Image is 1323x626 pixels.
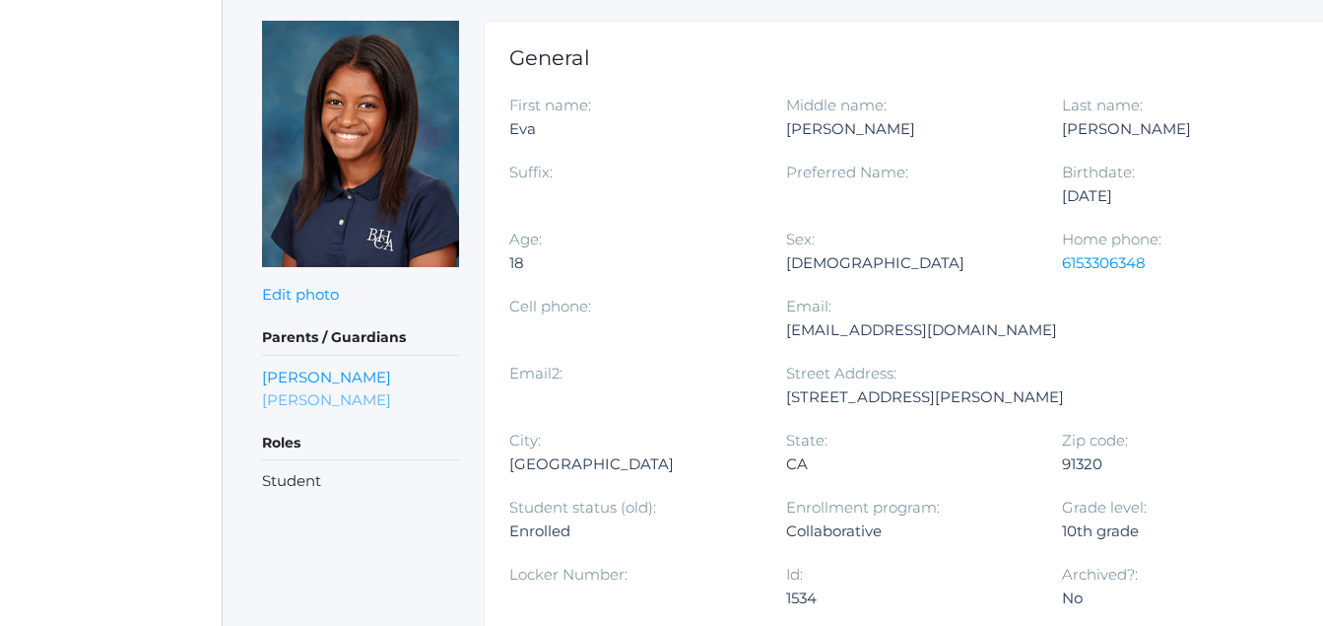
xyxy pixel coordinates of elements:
[786,452,1033,476] div: CA
[1062,452,1309,476] div: 91320
[509,163,553,181] label: Suffix:
[509,364,562,383] label: Email2:
[786,520,1033,543] div: Collaborative
[1062,587,1309,610] div: No
[1062,431,1128,450] label: Zip code:
[1062,96,1143,114] label: Last name:
[786,565,803,584] label: Id:
[786,431,827,450] label: State:
[786,297,831,315] label: Email:
[786,364,896,383] label: Street Address:
[1062,520,1309,543] div: 10th grade
[509,498,656,517] label: Student status (old):
[262,321,459,355] h5: Parents / Guardians
[509,297,591,315] label: Cell phone:
[786,163,908,181] label: Preferred Name:
[262,388,391,411] a: [PERSON_NAME]
[262,427,459,460] h5: Roles
[262,470,459,493] li: Student
[509,96,591,114] label: First name:
[1062,230,1161,248] label: Home phone:
[786,96,887,114] label: Middle name:
[509,520,757,543] div: Enrolled
[786,318,1057,342] div: [EMAIL_ADDRESS][DOMAIN_NAME]
[1062,253,1146,272] a: 6153306348
[509,117,757,141] div: Eva
[262,21,459,267] img: Eva Emmett
[1062,163,1135,181] label: Birthdate:
[509,251,757,275] div: 18
[1062,498,1147,517] label: Grade level:
[1062,565,1138,584] label: Archived?:
[509,230,542,248] label: Age:
[786,498,940,517] label: Enrollment program:
[786,385,1064,409] div: [STREET_ADDRESS][PERSON_NAME]
[509,431,541,450] label: City:
[262,285,339,304] a: Edit photo
[786,251,1033,275] div: [DEMOGRAPHIC_DATA]
[786,587,1033,610] div: 1534
[509,452,757,476] div: [GEOGRAPHIC_DATA]
[786,230,815,248] label: Sex:
[786,117,1033,141] div: [PERSON_NAME]
[509,565,628,584] label: Locker Number:
[262,366,391,388] a: [PERSON_NAME]
[1062,117,1309,141] div: [PERSON_NAME]
[1062,184,1309,208] div: [DATE]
